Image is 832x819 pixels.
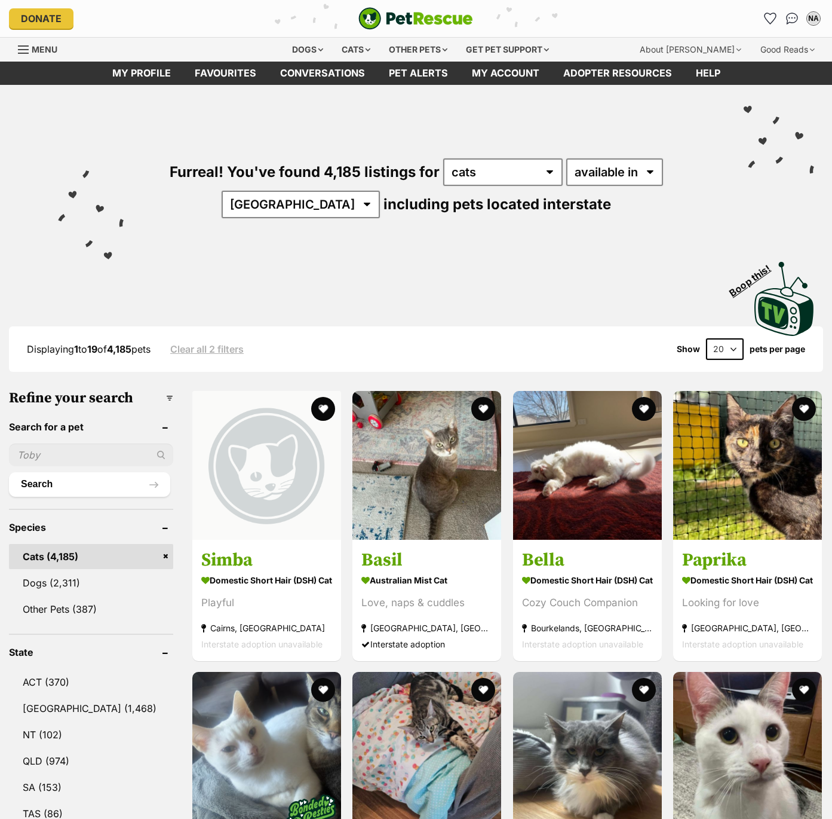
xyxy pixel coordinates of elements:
[358,7,473,30] img: logo-cat-932fe2b9b8326f06289b0f2fb663e598f794de774fb13d1741a6617ecf9a85b4.svg
[333,38,379,62] div: Cats
[460,62,551,85] a: My account
[361,548,492,571] h3: Basil
[9,722,173,747] a: NT (102)
[632,678,656,702] button: favourite
[673,391,822,540] img: Paprika - Domestic Short Hair (DSH) Cat
[682,594,813,610] div: Looking for love
[9,8,73,29] a: Donate
[352,391,501,540] img: Basil - Australian Mist Cat
[513,391,662,540] img: Bella - Domestic Short Hair (DSH) Cat
[9,647,173,658] header: State
[9,444,173,466] input: Toby
[311,397,335,421] button: favourite
[361,635,492,652] div: Interstate adoption
[750,344,805,354] label: pets per page
[32,44,57,54] span: Menu
[87,343,97,355] strong: 19
[754,251,814,338] a: Boop this!
[9,597,173,622] a: Other Pets (387)
[311,678,335,702] button: favourite
[727,255,782,298] span: Boop this!
[9,696,173,721] a: [GEOGRAPHIC_DATA] (1,468)
[9,544,173,569] a: Cats (4,185)
[9,670,173,695] a: ACT (370)
[9,570,173,595] a: Dogs (2,311)
[18,38,66,59] a: Menu
[632,397,656,421] button: favourite
[684,62,732,85] a: Help
[170,344,244,355] a: Clear all 2 filters
[201,571,332,588] strong: Domestic Short Hair (DSH) Cat
[377,62,460,85] a: Pet alerts
[361,571,492,588] strong: Australian Mist Cat
[9,390,173,407] h3: Refine your search
[631,38,750,62] div: About [PERSON_NAME]
[522,571,653,588] strong: Domestic Short Hair (DSH) Cat
[9,522,173,533] header: Species
[682,619,813,635] strong: [GEOGRAPHIC_DATA], [GEOGRAPHIC_DATA]
[513,539,662,661] a: Bella Domestic Short Hair (DSH) Cat Cozy Couch Companion Bourkelands, [GEOGRAPHIC_DATA] Interstat...
[522,619,653,635] strong: Bourkelands, [GEOGRAPHIC_DATA]
[677,344,700,354] span: Show
[268,62,377,85] a: conversations
[792,678,816,702] button: favourite
[682,638,803,649] span: Interstate adoption unavailable
[170,163,440,181] span: Furreal! You've found 4,185 listings for
[9,472,170,496] button: Search
[361,619,492,635] strong: [GEOGRAPHIC_DATA], [GEOGRAPHIC_DATA]
[361,594,492,610] div: Love, naps & cuddles
[458,38,557,62] div: Get pet support
[472,397,496,421] button: favourite
[201,594,332,610] div: Playful
[472,678,496,702] button: favourite
[284,38,331,62] div: Dogs
[682,571,813,588] strong: Domestic Short Hair (DSH) Cat
[74,343,78,355] strong: 1
[522,594,653,610] div: Cozy Couch Companion
[201,638,323,649] span: Interstate adoption unavailable
[27,343,151,355] span: Displaying to of pets
[792,397,816,421] button: favourite
[804,9,823,28] button: My account
[808,13,819,25] div: NA
[100,62,183,85] a: My profile
[9,748,173,774] a: QLD (974)
[761,9,780,28] a: Favourites
[782,9,802,28] a: Conversations
[522,548,653,571] h3: Bella
[352,539,501,661] a: Basil Australian Mist Cat Love, naps & cuddles [GEOGRAPHIC_DATA], [GEOGRAPHIC_DATA] Interstate ad...
[682,548,813,571] h3: Paprika
[551,62,684,85] a: Adopter resources
[673,539,822,661] a: Paprika Domestic Short Hair (DSH) Cat Looking for love [GEOGRAPHIC_DATA], [GEOGRAPHIC_DATA] Inter...
[9,775,173,800] a: SA (153)
[522,638,643,649] span: Interstate adoption unavailable
[201,619,332,635] strong: Cairns, [GEOGRAPHIC_DATA]
[754,262,814,336] img: PetRescue TV logo
[358,7,473,30] a: PetRescue
[107,343,131,355] strong: 4,185
[761,9,823,28] ul: Account quick links
[192,539,341,661] a: Simba Domestic Short Hair (DSH) Cat Playful Cairns, [GEOGRAPHIC_DATA] Interstate adoption unavail...
[201,548,332,571] h3: Simba
[786,13,799,25] img: chat-41dd97257d64d25036548639549fe6c8038ab92f7586957e7f3b1b290dea8141.svg
[183,62,268,85] a: Favourites
[752,38,823,62] div: Good Reads
[9,421,173,432] header: Search for a pet
[383,195,611,213] span: including pets located interstate
[380,38,456,62] div: Other pets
